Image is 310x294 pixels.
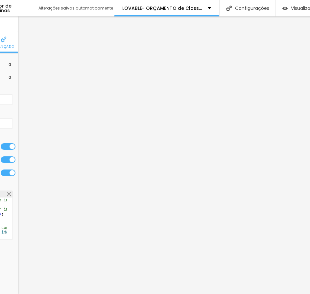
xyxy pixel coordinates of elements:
[122,6,203,11] p: LOVABLE- ORÇAMENTO de Classe B+ Orçamento
[38,6,114,10] div: Alterações salvas automaticamente
[1,36,7,42] img: Icone
[226,6,232,11] img: Icone
[282,6,288,11] img: view-1.svg
[7,192,11,196] img: Icone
